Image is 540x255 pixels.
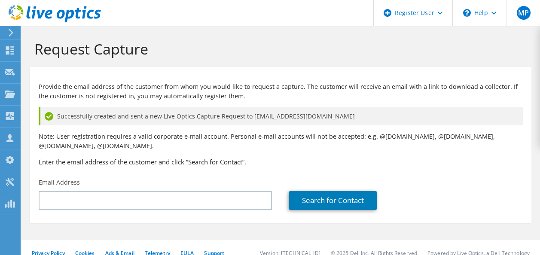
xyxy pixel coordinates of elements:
h3: Enter the email address of the customer and click “Search for Contact”. [39,157,523,167]
p: Note: User registration requires a valid corporate e-mail account. Personal e-mail accounts will ... [39,132,523,151]
svg: \n [463,9,471,17]
h1: Request Capture [34,40,523,58]
span: MP [517,6,531,20]
a: Search for Contact [289,191,377,210]
span: Successfully created and sent a new Live Optics Capture Request to [EMAIL_ADDRESS][DOMAIN_NAME] [57,112,355,121]
label: Email Address [39,178,80,187]
p: Provide the email address of the customer from whom you would like to request a capture. The cust... [39,82,523,101]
